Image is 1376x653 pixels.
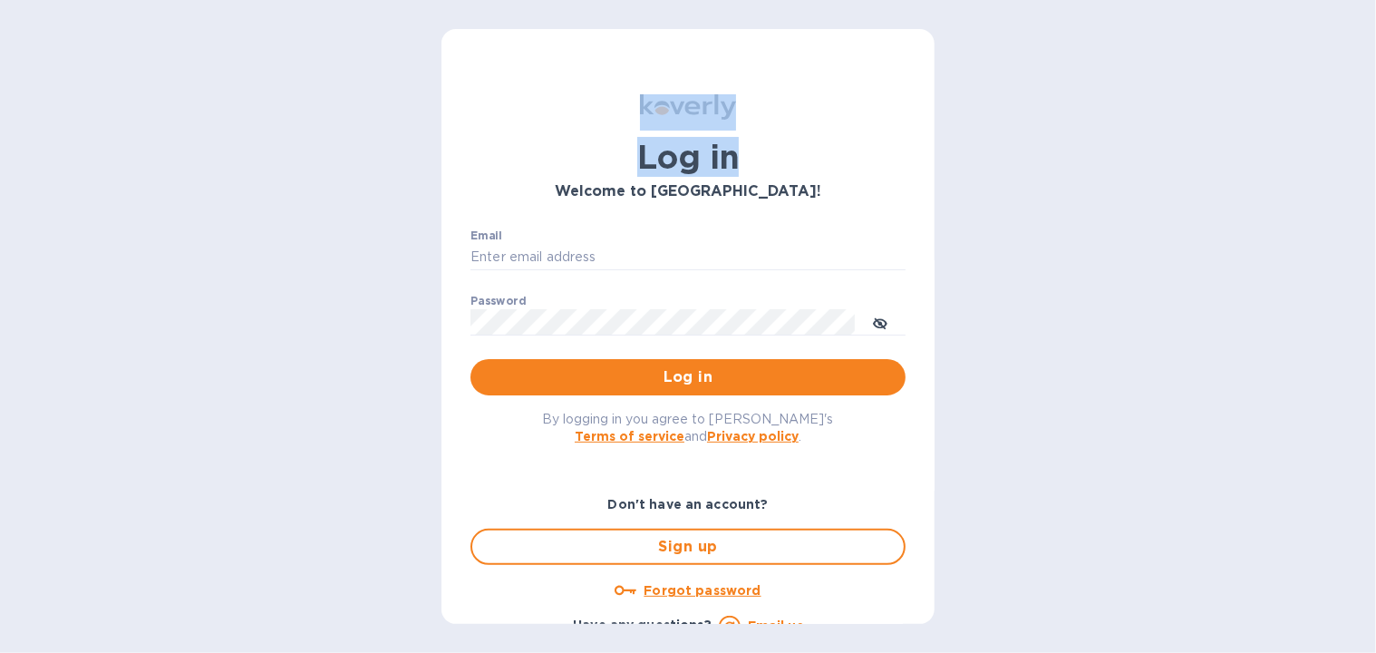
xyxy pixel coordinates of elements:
[748,619,803,633] a: Email us
[470,359,906,395] button: Log in
[707,429,799,443] a: Privacy policy
[470,230,502,241] label: Email
[543,412,834,443] span: By logging in you agree to [PERSON_NAME]'s and .
[573,618,712,632] b: Have any questions?
[470,244,906,271] input: Enter email address
[470,296,526,307] label: Password
[575,429,684,443] a: Terms of service
[644,583,761,598] u: Forgot password
[470,138,906,176] h1: Log in
[608,497,769,512] b: Don't have an account?
[862,304,898,340] button: toggle password visibility
[470,529,906,565] button: Sign up
[487,536,889,558] span: Sign up
[640,94,736,120] img: Koverly
[470,183,906,200] h3: Welcome to [GEOGRAPHIC_DATA]!
[485,366,891,388] span: Log in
